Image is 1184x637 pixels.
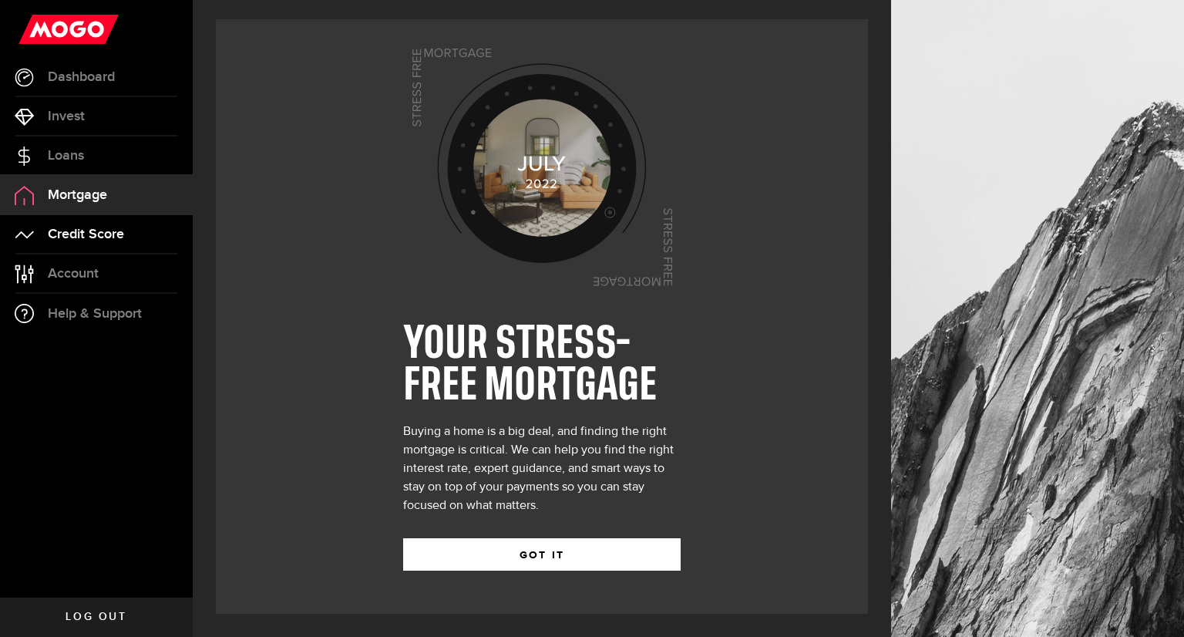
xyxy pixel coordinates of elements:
span: Credit Score [48,228,124,241]
span: Log out [66,612,126,622]
button: GOT IT [403,538,681,571]
span: Loans [48,149,84,163]
span: Account [48,267,99,281]
h1: YOUR STRESS-FREE MORTGAGE [403,324,681,407]
span: Dashboard [48,70,115,84]
span: Help & Support [48,307,142,321]
span: Mortgage [48,188,107,202]
div: Buying a home is a big deal, and finding the right mortgage is critical. We can help you find the... [403,423,681,515]
button: Open LiveChat chat widget [12,6,59,52]
span: Invest [48,110,85,123]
